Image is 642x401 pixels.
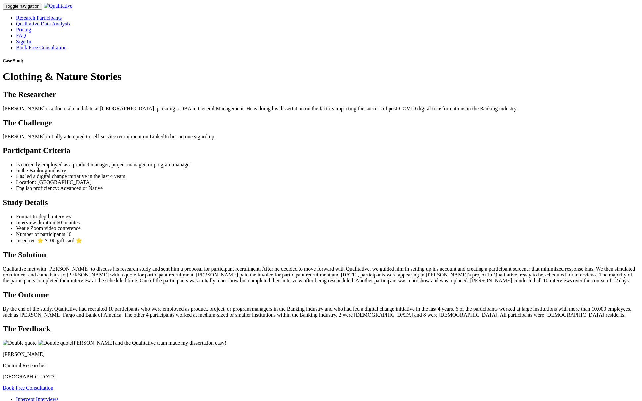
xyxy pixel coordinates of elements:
[3,250,639,259] h2: The Solution
[32,214,72,219] span: In-depth interview
[3,198,639,207] h2: Study Details
[3,266,639,284] p: Qualitative met with [PERSON_NAME] to discuss his research study and sent him a proposal for part...
[16,179,639,185] li: Location: [GEOGRAPHIC_DATA]
[37,238,83,243] span: ⭐ $100 gift card ⭐
[16,39,31,44] a: Sign In
[3,290,639,299] h2: The Outcome
[3,118,639,127] h2: The Challenge
[16,21,70,26] a: Qualitative Data Analysis
[3,385,53,391] a: Book Free Consultation
[16,220,55,225] span: Interview duration
[16,214,31,219] span: Format
[16,185,639,191] li: English proficiency: Advanced or Native
[3,340,639,346] p: [PERSON_NAME] and the Qualitative team made my dissertation easy!
[3,90,639,99] h2: The Researcher
[609,369,642,401] iframe: Chat Widget
[16,231,65,237] span: Number of participants
[16,238,36,243] span: Incentive
[5,4,40,9] span: Toggle navigation
[16,15,62,21] a: Research Participants
[3,363,639,369] p: Doctoral Researcher
[3,306,639,318] p: By the end of the study, Qualitative had recruited 10 participants who were employed as product, ...
[38,340,72,346] img: Double quote
[16,27,31,32] a: Pricing
[30,226,81,231] span: Zoom video conference
[16,168,639,174] li: In the Banking industry
[3,71,639,83] h1: Clothing & Nature Stories
[3,340,37,346] img: Double quote
[44,3,72,9] img: Qualitative
[3,146,639,155] h2: Participant Criteria
[16,33,26,38] a: FAQ
[57,220,80,225] span: 60 minutes
[16,45,67,50] a: Book Free Consultation
[16,226,29,231] span: Venue
[3,3,42,10] button: Toggle navigation
[3,106,639,112] p: [PERSON_NAME] is a doctoral candidate at [GEOGRAPHIC_DATA], pursuing a DBA in General Management....
[3,58,639,63] h5: Case Study
[16,162,639,168] li: Is currently employed as a product manager, project manager, or program manager
[3,134,639,140] p: [PERSON_NAME] initially attempted to self-service recruitment on LinkedIn but no one signed up.
[16,174,639,179] li: Has led a digital change initiative in the last 4 years
[3,325,639,333] h2: The Feedback
[3,374,639,380] p: [GEOGRAPHIC_DATA]
[66,231,71,237] span: 10
[3,351,639,357] p: [PERSON_NAME]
